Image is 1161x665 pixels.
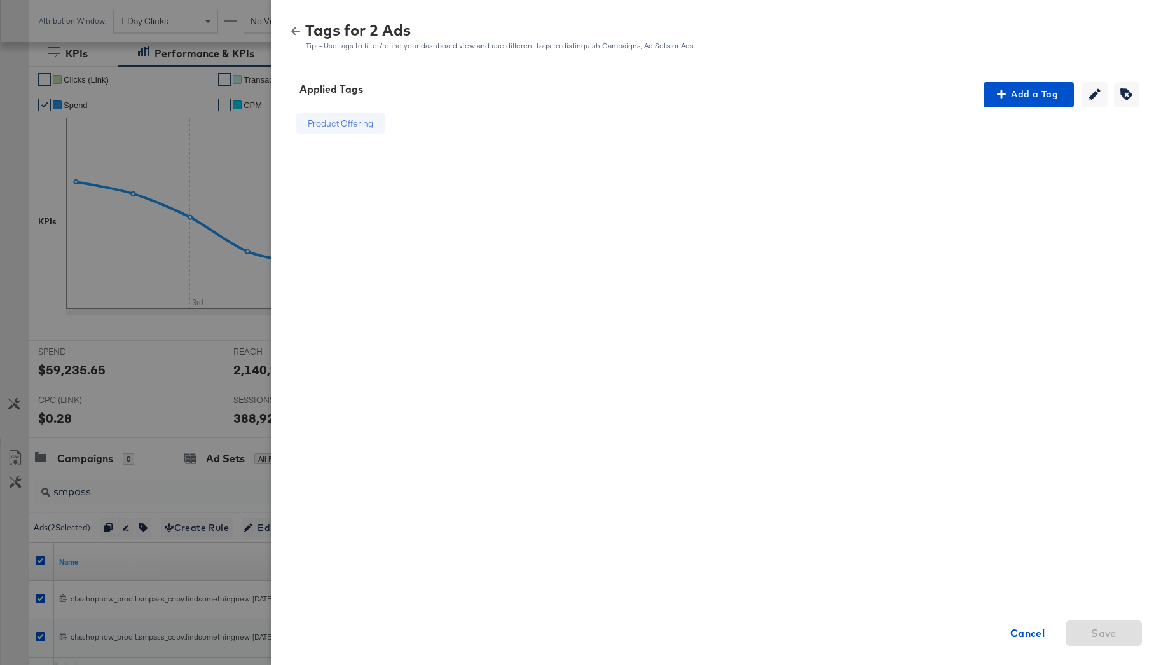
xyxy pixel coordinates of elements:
div: Tip: - Use tags to filter/refine your dashboard view and use different tags to distinguish Campai... [305,41,696,50]
div: Tags for 2 Ads [305,23,696,37]
strong: Cancel [1010,624,1045,642]
button: Add a Tag [984,82,1074,107]
button: Cancel [989,620,1066,646]
div: Product Offering [308,118,373,130]
button: Close [1118,3,1153,39]
span: Add a Tag [989,86,1069,102]
div: Applied Tags [299,82,363,97]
